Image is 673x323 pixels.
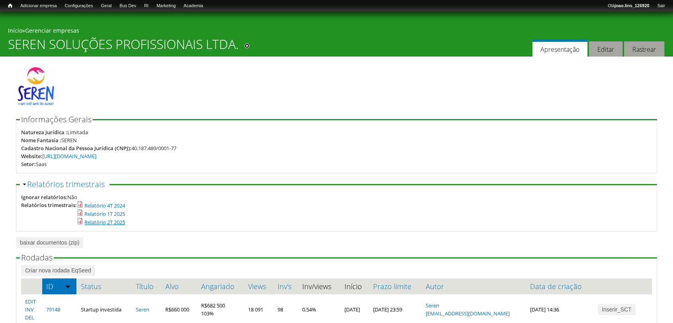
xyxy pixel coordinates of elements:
[248,282,270,290] a: Views
[530,282,590,290] a: Data de criação
[27,179,105,190] a: Relatórios trimestrais
[8,27,665,37] div: »
[16,237,83,248] a: baixar documentos (zip)
[8,27,22,34] a: Início
[21,152,42,160] div: Website:
[131,144,176,152] div: 40.187.489/0001-77
[344,306,360,313] span: [DATE]
[21,128,67,136] div: Natureza Jurídica :
[140,2,153,10] a: RI
[8,37,239,57] h1: SEREN SOLUÇÕES PROFISSIONAIS LTDA.
[165,282,194,290] a: Alvo
[21,160,36,168] div: Setor:
[8,3,12,8] span: Início
[153,2,180,10] a: Marketing
[65,284,70,289] img: ordem crescente
[21,144,131,152] div: Cadastro Nacional da Pessoa Jurídica (CNPJ):
[16,2,61,10] a: Adicionar empresa
[61,2,97,10] a: Configurações
[42,153,96,160] a: [URL][DOMAIN_NAME]
[84,210,125,217] a: Relatório 1T 2025
[426,282,522,290] a: Autor
[373,282,418,290] a: Prazo limite
[77,209,83,216] img: application/pdf
[136,306,149,313] a: Seren
[61,136,77,144] div: SEREN
[21,193,67,201] div: Ignorar relatórios:
[21,136,61,144] div: Nome Fantasia :
[598,304,636,315] a: Inserir_SCT
[136,282,157,290] a: Título
[614,3,649,8] strong: joao.lins_126920
[67,193,77,201] div: Não
[77,218,83,224] img: application/pdf
[21,265,95,276] a: Criar nova rodada EqSeed
[25,306,34,313] a: INV
[115,2,140,10] a: Bus Dev
[84,202,125,209] a: Relatório 4T 2024
[46,306,60,313] a: 79148
[46,282,72,290] a: ID
[21,114,92,125] span: Informações Gerais
[21,252,53,263] span: Rodadas
[77,201,83,208] img: application/pdf
[624,41,664,57] a: Rastrear
[532,40,587,57] a: Apresentação
[25,298,36,305] a: EDIT
[25,314,34,321] a: DEL
[25,27,79,34] a: Gerenciar empresas
[97,2,115,10] a: Geral
[278,282,294,290] a: Inv's
[80,282,127,290] a: Status
[589,41,622,57] a: Editar
[426,302,439,309] a: Seren
[36,160,47,168] div: Saas
[373,306,402,313] span: [DATE] 23:59
[180,2,207,10] a: Academia
[340,278,370,294] th: Início
[4,2,16,10] a: Início
[201,282,240,290] a: Angariado
[84,219,125,226] a: Relatório 2T 2025
[426,310,510,317] a: [EMAIL_ADDRESS][DOMAIN_NAME]
[67,128,88,136] div: Limitada
[21,201,77,209] div: Relatórios trimestrais:
[604,2,653,10] a: Olájoao.lins_126920
[653,2,669,10] a: Sair
[298,278,340,294] th: Inv/views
